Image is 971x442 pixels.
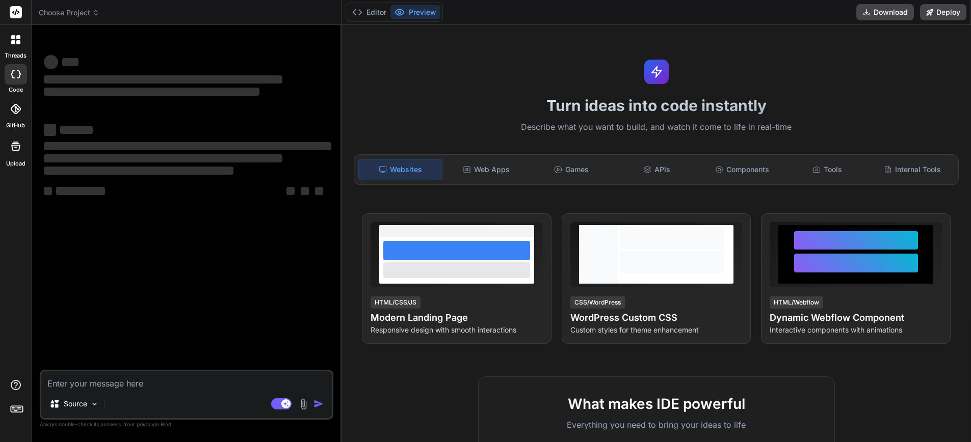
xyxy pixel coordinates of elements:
label: threads [5,51,27,60]
span: ‌ [56,187,105,195]
label: GitHub [6,121,25,130]
p: Describe what you want to build, and watch it come to life in real-time [348,121,965,134]
span: Choose Project [39,8,99,18]
span: ‌ [44,167,233,175]
div: Web Apps [444,159,528,180]
label: Upload [6,159,25,168]
span: ‌ [60,126,93,134]
button: Editor [348,5,390,19]
div: HTML/Webflow [770,296,823,309]
button: Download [856,4,914,20]
p: Responsive design with smooth interactions [371,325,543,335]
p: Everything you need to bring your ideas to life [495,419,818,431]
img: icon [313,399,324,409]
img: Pick Models [90,400,99,408]
label: code [9,86,23,94]
span: ‌ [44,88,259,96]
h1: Turn ideas into code instantly [348,96,965,115]
span: ‌ [44,124,56,136]
div: HTML/CSS/JS [371,296,421,309]
span: ‌ [315,187,323,195]
img: attachment [298,398,309,410]
p: Custom styles for theme enhancement [570,325,743,335]
span: ‌ [44,154,282,162]
div: Websites [358,159,442,180]
p: Always double-check its answers. Your in Bind [40,420,333,429]
h4: Modern Landing Page [371,311,543,325]
span: ‌ [301,187,309,195]
span: ‌ [44,75,282,84]
span: ‌ [44,142,331,150]
span: ‌ [44,55,58,69]
div: CSS/WordPress [570,296,625,309]
span: privacy [137,421,155,427]
div: Components [700,159,783,180]
div: APIs [615,159,698,180]
span: ‌ [62,58,78,66]
p: Source [64,399,87,409]
div: Tools [785,159,869,180]
button: Preview [390,5,440,19]
p: Interactive components with animations [770,325,942,335]
div: Internal Tools [871,159,954,180]
span: ‌ [44,187,52,195]
span: ‌ [286,187,295,195]
h2: What makes IDE powerful [495,393,818,415]
h4: Dynamic Webflow Component [770,311,942,325]
button: Deploy [920,4,966,20]
h4: WordPress Custom CSS [570,311,743,325]
div: Games [530,159,613,180]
